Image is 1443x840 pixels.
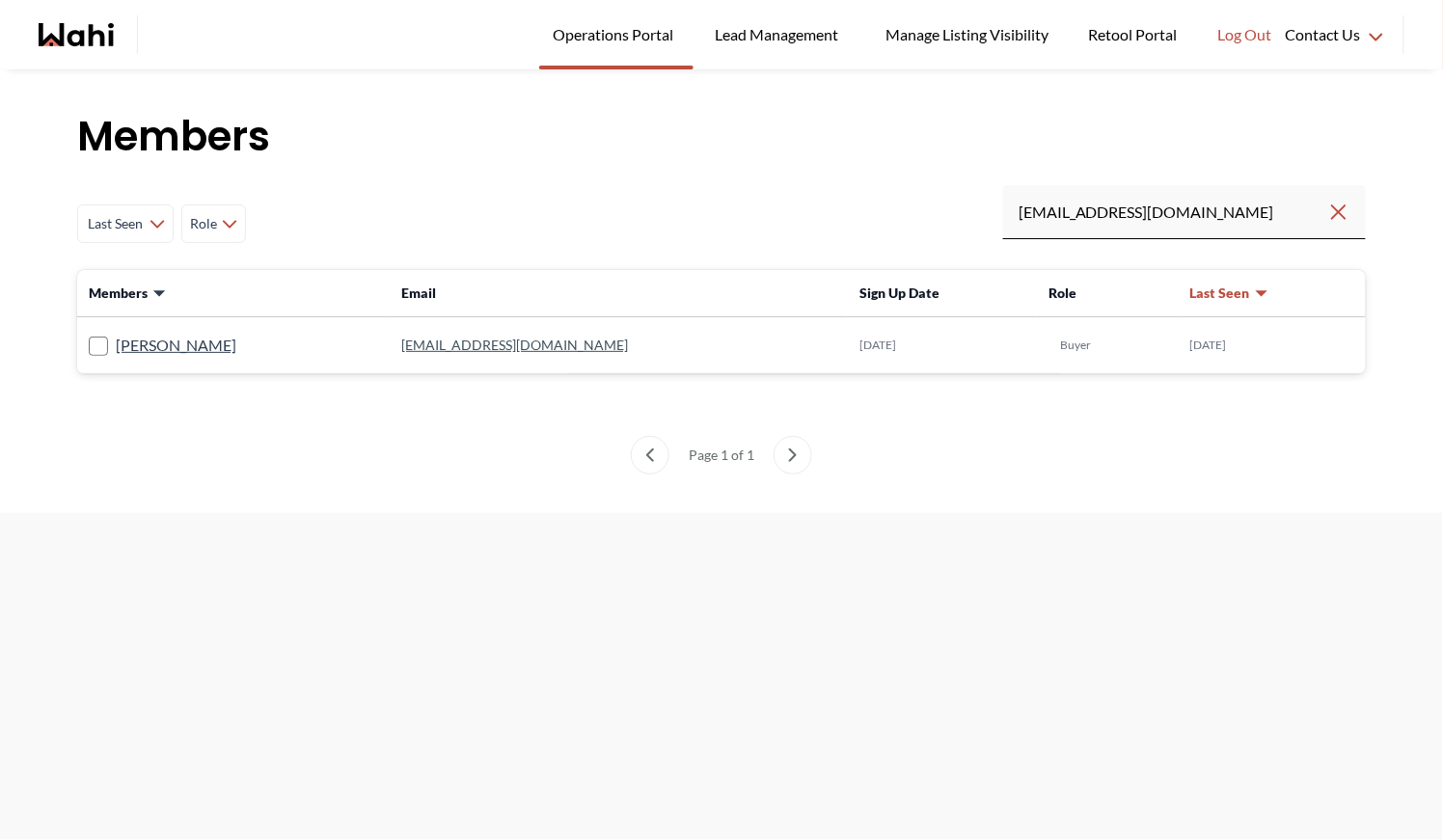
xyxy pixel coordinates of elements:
span: Last Seen [86,206,146,241]
button: Clear search [1327,195,1350,230]
a: Wahi homepage [39,23,114,46]
button: Last Seen [1190,284,1269,303]
button: previous page [631,436,669,474]
span: Role [190,206,218,241]
a: [EMAIL_ADDRESS][DOMAIN_NAME] [401,337,628,353]
td: [DATE] [848,317,1037,374]
input: Search input [1019,195,1327,230]
a: [PERSON_NAME] [116,333,236,358]
nav: Members List pagination [77,436,1366,474]
span: Sign Up Date [859,285,939,301]
span: Lead Management [715,22,845,47]
span: Role [1048,285,1076,301]
span: Buyer [1060,338,1091,353]
span: Last Seen [1190,284,1250,303]
button: Members [89,284,167,303]
h1: Members [77,108,1366,166]
td: [DATE] [1179,317,1366,374]
span: Members [89,284,148,303]
span: Log Out [1218,22,1272,47]
button: next page [774,436,812,474]
span: Email [401,285,436,301]
div: Page 1 of 1 [681,436,762,474]
span: Operations Portal [553,22,680,47]
span: Manage Listing Visibility [880,22,1054,47]
span: Retool Portal [1089,22,1184,47]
